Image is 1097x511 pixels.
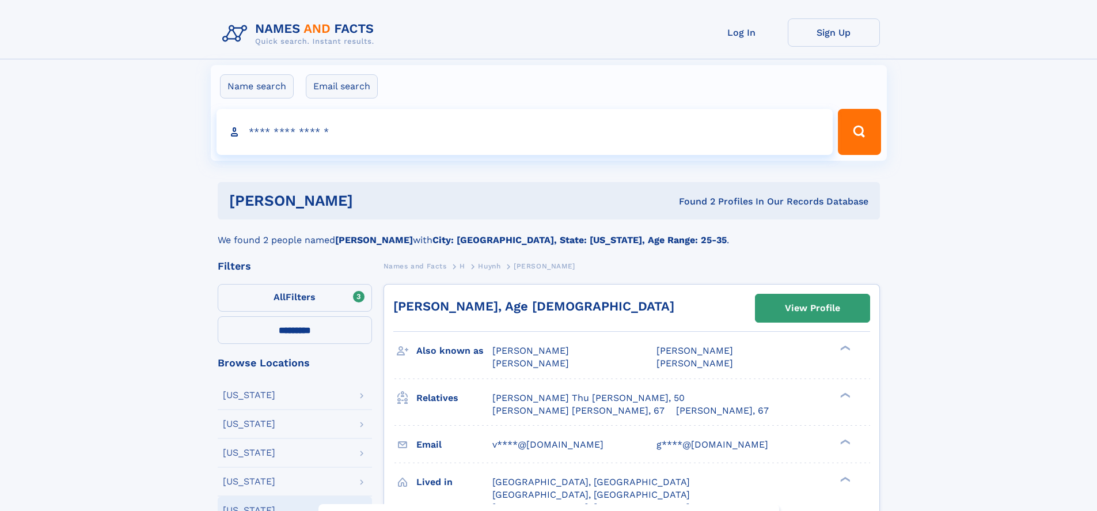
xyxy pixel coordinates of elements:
[220,74,294,99] label: Name search
[478,259,500,273] a: Huynh
[306,74,378,99] label: Email search
[229,194,516,208] h1: [PERSON_NAME]
[837,475,851,483] div: ❯
[492,489,690,500] span: [GEOGRAPHIC_DATA], [GEOGRAPHIC_DATA]
[514,262,575,270] span: [PERSON_NAME]
[656,345,733,356] span: [PERSON_NAME]
[274,292,286,302] span: All
[218,18,384,50] img: Logo Names and Facts
[492,345,569,356] span: [PERSON_NAME]
[460,259,465,273] a: H
[492,358,569,369] span: [PERSON_NAME]
[837,438,851,445] div: ❯
[335,234,413,245] b: [PERSON_NAME]
[393,299,674,313] a: [PERSON_NAME], Age [DEMOGRAPHIC_DATA]
[217,109,833,155] input: search input
[223,419,275,429] div: [US_STATE]
[785,295,840,321] div: View Profile
[460,262,465,270] span: H
[218,284,372,312] label: Filters
[223,477,275,486] div: [US_STATE]
[837,391,851,399] div: ❯
[756,294,870,322] a: View Profile
[492,392,685,404] a: [PERSON_NAME] Thu [PERSON_NAME], 50
[676,404,769,417] a: [PERSON_NAME], 67
[696,18,788,47] a: Log In
[218,219,880,247] div: We found 2 people named with .
[478,262,500,270] span: Huynh
[492,404,665,417] a: [PERSON_NAME] [PERSON_NAME], 67
[416,435,492,455] h3: Email
[837,345,851,352] div: ❯
[492,476,690,487] span: [GEOGRAPHIC_DATA], [GEOGRAPHIC_DATA]
[218,358,372,368] div: Browse Locations
[656,358,733,369] span: [PERSON_NAME]
[223,448,275,457] div: [US_STATE]
[218,261,372,271] div: Filters
[384,259,447,273] a: Names and Facts
[416,388,492,408] h3: Relatives
[432,234,727,245] b: City: [GEOGRAPHIC_DATA], State: [US_STATE], Age Range: 25-35
[416,472,492,492] h3: Lived in
[788,18,880,47] a: Sign Up
[516,195,868,208] div: Found 2 Profiles In Our Records Database
[838,109,880,155] button: Search Button
[223,391,275,400] div: [US_STATE]
[416,341,492,361] h3: Also known as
